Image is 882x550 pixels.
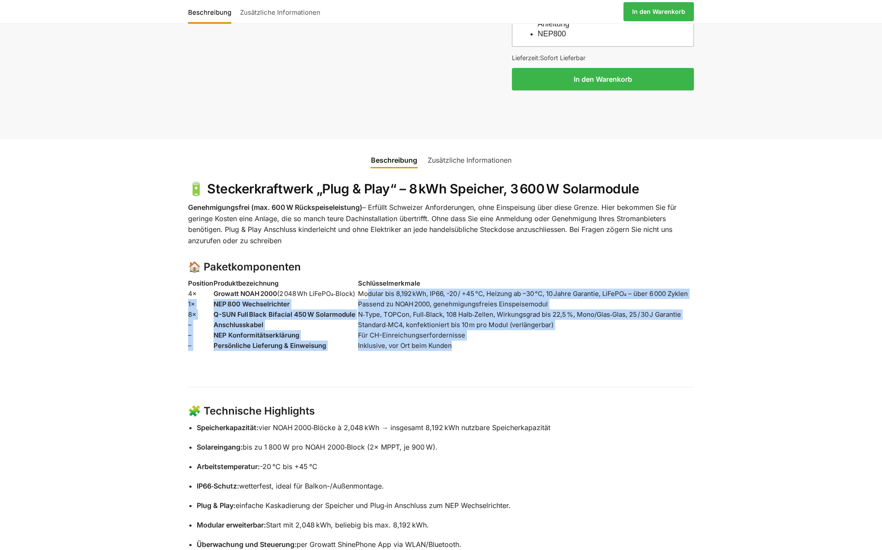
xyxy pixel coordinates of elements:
[422,150,517,170] a: Zusätzliche Informationen
[197,501,236,510] strong: Plug & Play:
[197,540,461,549] span: per Growatt ShinePhone App via WLAN/Bluetooth.
[540,54,585,61] span: Sofort Lieferbar
[197,423,259,432] strong: Speicherkapazität:
[188,320,214,330] td: –
[197,521,266,529] strong: Modular erweiterbar:
[197,443,438,451] span: bis zu 1 800 W pro NOAH 2000‑Block (2× MPPT, je 900 W).
[197,501,511,510] span: einfache Kaskadierung der Speicher und Plug‑in Anschluss zum NEP Wechselrichter.
[197,521,429,529] span: Start mit 2,048 kWh, beliebig bis max. 8,192 kWh.
[214,278,358,289] th: Produktbezeichnung
[623,2,694,21] a: In den Warenkorb
[188,278,214,289] th: Position
[236,1,325,22] a: Zusätzliche Informationen
[188,404,694,419] h3: 🧩 Technische Highlights
[188,1,236,22] a: Beschreibung
[188,309,214,320] td: 8×
[197,482,239,490] strong: IP66‑Schutz:
[512,68,694,90] button: In den Warenkorb
[188,289,214,299] td: 4×
[214,289,277,298] strong: Growatt NOAH 2000
[214,321,263,329] strong: Anschlusskabel
[214,310,355,318] strong: Q-SUN Full Black Bifacial 450 W Solarmodule
[188,260,694,275] h3: 🏠 Paketkomponenten
[358,320,694,330] td: Standard‑MC4, konfektioniert bis 10 m pro Modul (verlängerbar)
[214,341,326,350] strong: Persönliche Lieferung & Einweisung
[538,29,566,38] a: NEP800
[358,341,694,351] td: Inklusive, vor Ort beim Kunden
[197,462,317,471] span: -20 °C bis +45 °C
[214,300,290,308] strong: NEP 800 Wechselrichter
[197,423,550,432] span: vier NOAH 2000‑Blöcke à 2,048 kWh → insgesamt 8,192 kWh nutzbare Speicherkapazität
[214,289,355,298] span: (2 048 Wh LiFePO₄‑Block)
[510,96,696,120] iframe: Sicherer Rahmen für schnelle Bezahlvorgänge
[358,299,694,309] td: Passend zu NOAH 2000, genehmigungsfreies Einspeisemodul
[358,289,688,298] span: Modular bis 8,192 kWh, IP66, -20 / +45 °C, Heizung ab –30 °C, 10 Jahre Garantie, LiFePO₄ – über 6...
[197,462,260,471] strong: Arbeitstemperatur:
[188,341,214,351] td: –
[358,309,694,320] td: N‑Type, TOPCon, Full‑Black, 108 Halb‑Zellen, Wirkungsgrad bis 22,5 %, Mono/Glas‑Glas, 25 / 30 J G...
[512,54,585,61] span: Lieferzeit:
[538,10,648,28] a: Growatt [PERSON_NAME] 2000 Anleitung
[358,278,694,289] th: Schlüsselmerkmale
[366,150,422,170] a: Beschreibung
[358,330,694,341] td: Für CH-Einreichungserfordernisse
[188,202,694,246] p: – Erfüllt Schweizer Anforderungen, ohne Einspeisung über diese Grenze. Hier bekommen Sie für geri...
[197,540,297,549] strong: Überwachung und Steuerung:
[214,331,299,339] strong: NEP Konformitätserklärung
[197,482,384,490] span: wetterfest, ideal für Balkon-/Außenmontage.
[188,203,362,212] strong: Genehmigungsfrei (max. 600 W Rückspeiseleistung)
[188,181,694,197] h2: 🔋 Steckerkraftwerk „Plug & Play“ – 8 kWh Speicher, 3 600 W Solarmodule
[188,299,214,309] td: 1×
[197,443,243,451] strong: Solareingang:
[188,330,214,341] td: –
